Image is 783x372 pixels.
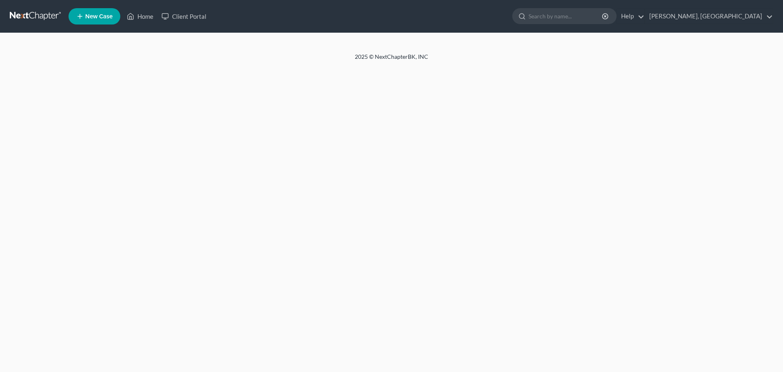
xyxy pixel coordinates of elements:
a: Client Portal [157,9,210,24]
span: New Case [85,13,113,20]
a: [PERSON_NAME], [GEOGRAPHIC_DATA] [645,9,773,24]
a: Home [123,9,157,24]
a: Help [617,9,644,24]
input: Search by name... [529,9,603,24]
div: 2025 © NextChapterBK, INC [159,53,624,67]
